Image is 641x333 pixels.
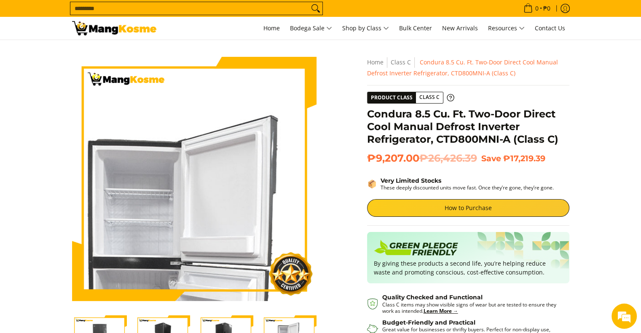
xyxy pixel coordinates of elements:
span: New Arrivals [442,24,478,32]
a: New Arrivals [438,17,482,40]
a: Resources [484,17,529,40]
a: Home [367,58,384,66]
a: Contact Us [531,17,569,40]
span: Product Class [367,92,416,103]
p: By giving these products a second life, you’re helping reduce waste and promoting conscious, cost... [374,259,563,277]
a: Learn More → [424,307,458,314]
a: Bulk Center [395,17,436,40]
strong: Quality Checked and Functional [382,293,483,301]
button: Search [309,2,322,15]
p: These deeply discounted units move fast. Once they’re gone, they’re gone. [381,184,554,191]
span: We're online! [49,106,116,191]
span: Shop by Class [342,23,389,34]
span: Home [263,24,280,32]
div: Chat with us now [44,47,142,58]
span: ₱9,207.00 [367,152,477,165]
img: BUY NOW: Class C Condura 8.5 Cu. Ft. 2-Door Inverter Ref l Mang Kosme [72,21,156,35]
h1: Condura 8.5 Cu. Ft. Two-Door Direct Cool Manual Defrost Inverter Refrigerator, CTD800MNI-A (Class C) [367,108,569,146]
span: Resources [488,23,525,34]
span: Condura 8.5 Cu. Ft. Two-Door Direct Cool Manual Defrost Inverter Refrigerator, CTD800MNI-A (Class C) [367,58,558,77]
nav: Breadcrumbs [367,57,569,79]
span: ₱0 [542,5,552,11]
p: Class C items may show visible signs of wear but are tested to ensure they work as intended. [382,301,561,314]
a: Class C [391,58,411,66]
span: Class C [416,92,443,103]
span: ₱17,219.39 [503,153,545,163]
div: Minimize live chat window [138,4,158,24]
a: Shop by Class [338,17,393,40]
a: Bodega Sale [286,17,336,40]
span: 0 [534,5,540,11]
a: How to Purchase [367,199,569,217]
span: Bulk Center [399,24,432,32]
span: Save [481,153,501,163]
del: ₱26,426.39 [419,152,477,165]
img: Badge sustainability green pledge friendly [374,239,458,259]
strong: Very Limited Stocks [381,177,441,184]
span: • [521,4,553,13]
textarea: Type your message and hit 'Enter' [4,230,161,259]
nav: Main Menu [165,17,569,40]
a: Product Class Class C [367,92,454,104]
img: Condura 8.5 Cu. Ft. Two-Door Direct Cool Manual Defrost Inverter Refrigerator, CTD800MNI-A (Class C) [72,57,316,301]
span: Contact Us [535,24,565,32]
strong: Budget-Friendly and Practical [382,319,475,326]
a: Home [259,17,284,40]
span: Bodega Sale [290,23,332,34]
